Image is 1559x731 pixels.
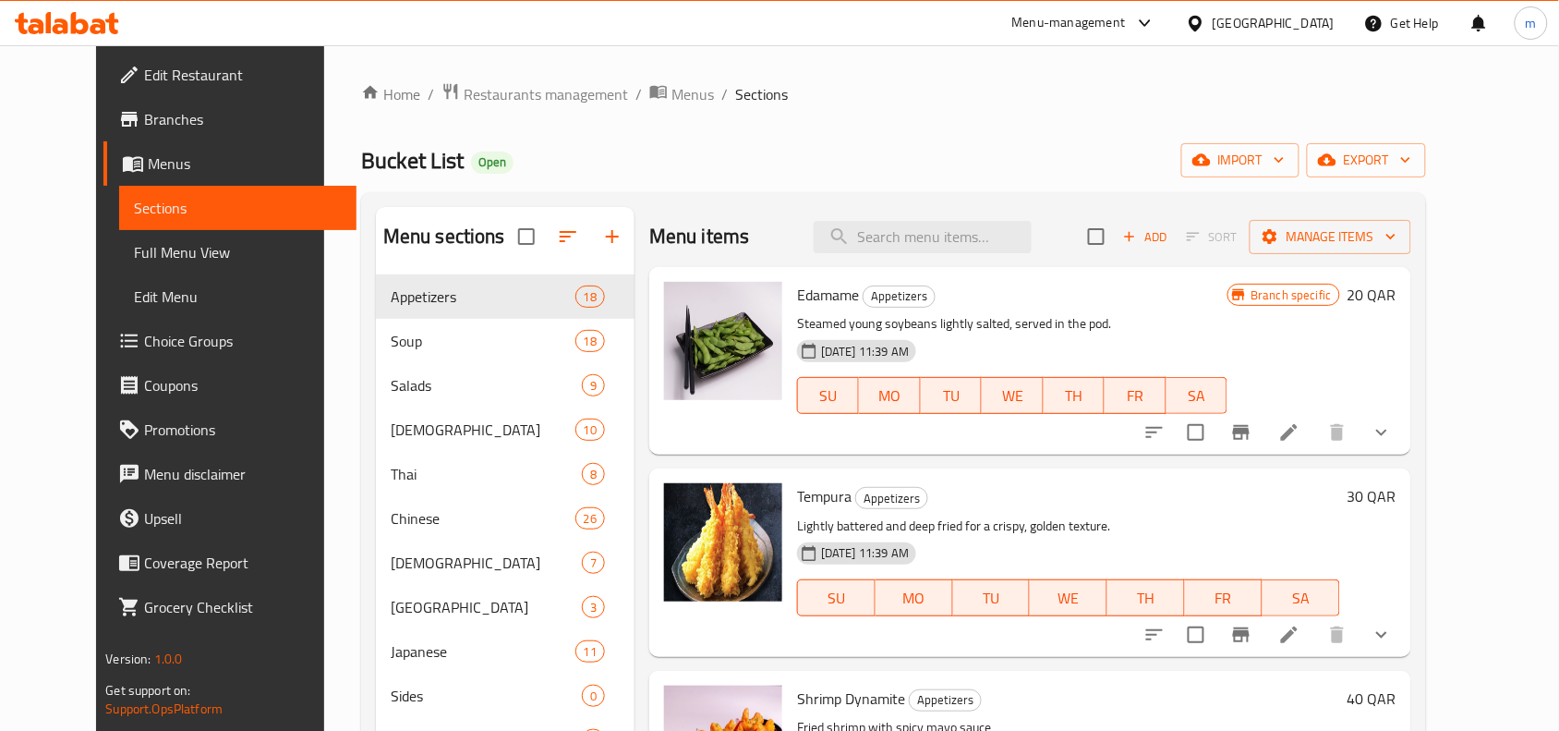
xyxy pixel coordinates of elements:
button: TH [1044,377,1105,414]
span: TH [1115,585,1178,612]
div: [GEOGRAPHIC_DATA] [1213,13,1335,33]
button: Add section [590,214,634,259]
h6: 20 QAR [1348,282,1396,308]
div: Sides [391,685,582,707]
button: FR [1105,377,1166,414]
div: Soup18 [376,319,634,363]
div: Menu-management [1012,12,1126,34]
span: Chinese [391,507,575,530]
span: [DATE] 11:39 AM [814,343,916,360]
button: TH [1107,579,1185,616]
a: Upsell [103,496,357,541]
span: [GEOGRAPHIC_DATA] [391,596,582,618]
button: WE [1030,579,1107,616]
span: Version: [105,647,151,671]
span: FR [1192,585,1255,612]
span: 26 [576,510,604,528]
span: SA [1174,383,1220,409]
div: Chinese26 [376,496,634,541]
span: export [1322,149,1411,172]
div: Thai8 [376,452,634,496]
a: Edit Restaurant [103,53,357,97]
span: Appetizers [856,488,927,509]
a: Restaurants management [441,82,628,106]
span: m [1526,13,1537,33]
a: Edit Menu [119,274,357,319]
div: Salads9 [376,363,634,408]
span: Soup [391,330,575,352]
div: Japanese11 [376,629,634,674]
span: WE [1037,585,1100,612]
nav: breadcrumb [361,82,1426,106]
button: Add [1116,223,1175,251]
svg: Show Choices [1371,624,1393,646]
span: Manage items [1264,225,1396,249]
a: Coupons [103,363,357,408]
span: Open [471,154,514,170]
span: SU [805,383,852,409]
button: sort-choices [1132,410,1177,455]
button: TU [921,377,982,414]
span: Sort sections [546,214,590,259]
button: delete [1315,410,1360,455]
span: SA [1270,585,1333,612]
div: [GEOGRAPHIC_DATA]3 [376,585,634,629]
span: Add item [1116,223,1175,251]
li: / [428,83,434,105]
span: Salads [391,374,582,396]
div: Appetizers [863,286,936,308]
span: 8 [583,466,604,483]
span: Add [1120,226,1170,248]
div: items [582,685,605,707]
span: 11 [576,643,604,661]
span: Select section first [1175,223,1250,251]
button: export [1307,143,1426,177]
span: 10 [576,421,604,439]
span: Edamame [797,281,859,309]
a: Grocery Checklist [103,585,357,629]
div: items [582,374,605,396]
li: / [721,83,728,105]
span: MO [883,585,946,612]
div: Appetizers [391,286,575,308]
a: Coverage Report [103,541,357,585]
span: Grocery Checklist [144,596,342,618]
button: FR [1185,579,1263,616]
h2: Menu items [649,223,750,250]
span: Branches [144,108,342,130]
svg: Show Choices [1371,421,1393,444]
span: 1.0.0 [154,647,183,671]
span: Restaurants management [464,83,628,105]
span: Edit Restaurant [144,64,342,86]
span: TH [1051,383,1097,409]
a: Home [361,83,420,105]
span: Appetizers [864,286,935,307]
span: import [1196,149,1285,172]
span: Thai [391,463,582,485]
p: Lightly battered and deep fried for a crispy, golden texture. [797,515,1340,538]
span: Select to update [1177,615,1215,654]
span: Coupons [144,374,342,396]
span: Promotions [144,419,342,441]
button: show more [1360,613,1404,657]
button: SU [797,377,859,414]
button: import [1181,143,1299,177]
button: MO [859,377,920,414]
span: TU [928,383,974,409]
span: 18 [576,288,604,306]
div: Indonesia [391,596,582,618]
span: Get support on: [105,678,190,702]
a: Branches [103,97,357,141]
span: Tempura [797,482,852,510]
span: 18 [576,333,604,350]
span: 9 [583,377,604,395]
a: Menus [103,141,357,186]
span: Appetizers [910,689,981,711]
span: [DEMOGRAPHIC_DATA] [391,419,575,441]
span: 7 [583,554,604,572]
div: items [575,640,605,663]
span: Select section [1077,217,1116,256]
span: Edit Menu [134,286,342,308]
